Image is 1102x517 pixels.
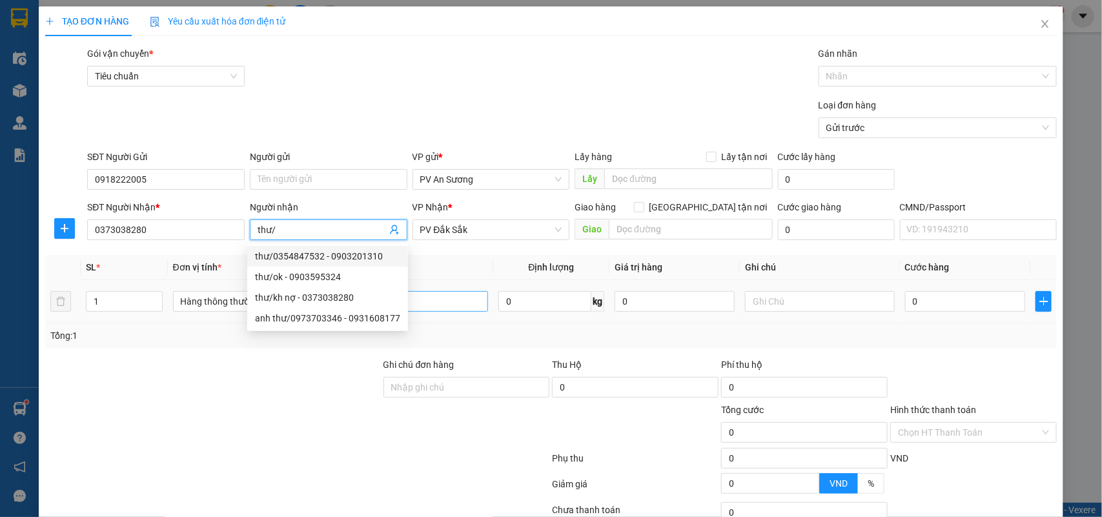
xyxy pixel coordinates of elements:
[95,66,237,86] span: Tiêu chuẩn
[551,477,720,500] div: Giảm giá
[339,291,488,312] input: VD: Bàn, Ghế
[10,68,77,97] div: 80.000
[84,26,188,42] div: ngọc
[900,200,1057,214] div: CMND/Passport
[255,290,400,305] div: thư/kh nợ - 0373038280
[86,262,96,272] span: SL
[1040,19,1050,29] span: close
[717,150,773,164] span: Lấy tận nơi
[1027,6,1063,43] button: Close
[255,249,400,263] div: thư/0354847532 - 0903201310
[55,223,74,234] span: plus
[255,311,400,325] div: anh thư/0973703346 - 0931608177
[575,202,616,212] span: Giao hàng
[413,202,449,212] span: VP Nhận
[745,291,894,312] input: Ghi Chú
[615,262,662,272] span: Giá trị hàng
[181,292,321,311] span: Hàng thông thường
[420,170,562,189] span: PV An Sương
[45,16,129,26] span: TẠO ĐƠN HÀNG
[1036,296,1051,307] span: plus
[383,360,454,370] label: Ghi chú đơn hàng
[830,478,848,489] span: VND
[528,262,574,272] span: Định lượng
[150,17,160,27] img: icon
[890,405,976,415] label: Hình thức thanh toán
[615,291,735,312] input: 0
[87,150,245,164] div: SĐT Người Gửi
[50,291,71,312] button: delete
[575,152,612,162] span: Lấy hàng
[389,225,400,235] span: user-add
[420,220,562,239] span: PV Đắk Sắk
[604,168,773,189] input: Dọc đường
[247,267,408,287] div: thư/ok - 0903595324
[721,358,888,377] div: Phí thu hộ
[250,150,407,164] div: Người gửi
[10,68,46,81] span: Đã thu :
[868,478,874,489] span: %
[575,219,609,239] span: Giao
[413,150,570,164] div: VP gửi
[1036,291,1052,312] button: plus
[778,152,836,162] label: Cước lấy hàng
[247,287,408,308] div: thư/kh nợ - 0373038280
[644,200,773,214] span: [GEOGRAPHIC_DATA] tận nơi
[11,12,31,26] span: Gửi:
[50,329,426,343] div: Tổng: 1
[54,218,75,239] button: plus
[721,405,764,415] span: Tổng cước
[778,169,895,190] input: Cước lấy hàng
[173,262,221,272] span: Đơn vị tính
[551,451,720,474] div: Phụ thu
[609,219,773,239] input: Dọc đường
[826,118,1050,137] span: Gửi trước
[778,202,842,212] label: Cước giao hàng
[778,219,895,240] input: Cước giao hàng
[45,17,54,26] span: plus
[84,11,188,26] div: PV Đắk Mil
[255,270,400,284] div: thư/ok - 0903595324
[575,168,604,189] span: Lấy
[250,200,407,214] div: Người nhận
[819,48,858,59] label: Gán nhãn
[11,11,75,42] div: PV An Sương
[150,16,286,26] span: Yêu cầu xuất hóa đơn điện tử
[84,42,188,60] div: 0988917250
[247,246,408,267] div: thư/0354847532 - 0903201310
[84,12,115,26] span: Nhận:
[890,453,908,463] span: VND
[591,291,604,312] span: kg
[87,48,153,59] span: Gói vận chuyển
[905,262,950,272] span: Cước hàng
[552,360,582,370] span: Thu Hộ
[819,100,877,110] label: Loại đơn hàng
[740,255,899,280] th: Ghi chú
[247,308,408,329] div: anh thư/0973703346 - 0931608177
[383,377,550,398] input: Ghi chú đơn hàng
[87,200,245,214] div: SĐT Người Nhận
